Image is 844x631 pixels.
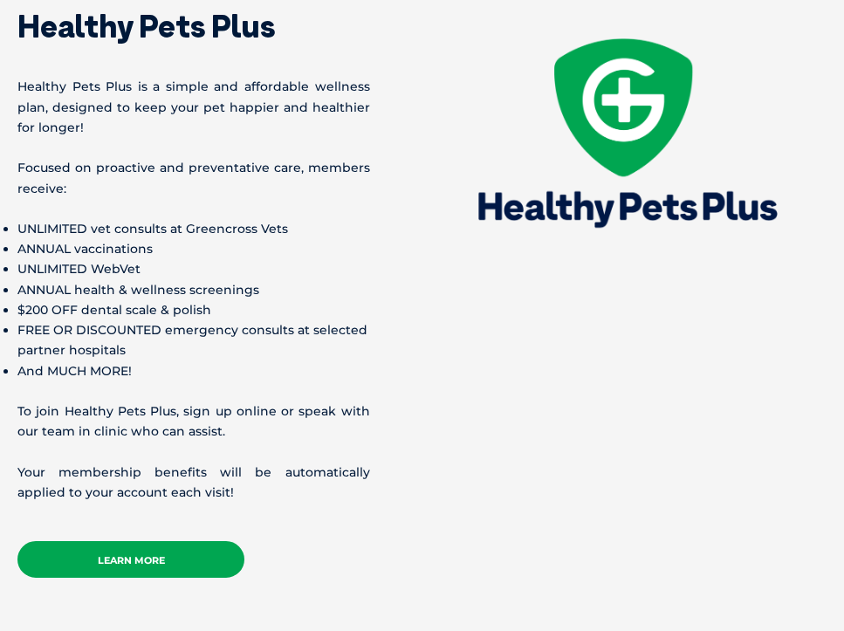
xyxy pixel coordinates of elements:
[17,77,370,138] p: Healthy Pets Plus is a simple and affordable wellness plan, designed to keep your pet happier and...
[17,320,370,360] li: FREE OR DISCOUNTED emergency consults at selected partner hospitals
[17,259,370,279] li: UNLIMITED WebVet
[17,239,370,259] li: ANNUAL vaccinations
[17,401,370,442] p: To join Healthy Pets Plus, sign up online or speak with our team in clinic who can assist.
[17,300,370,320] li: $200 OFF dental scale & polish
[17,463,370,503] p: Your membership benefits will be automatically applied to your account each visit!
[17,10,370,42] h2: Healthy Pets Plus
[17,219,370,239] li: UNLIMITED vet consults at Greencross Vets
[17,158,370,198] p: Focused on proactive and preventative care, members receive:
[17,541,244,578] a: Learn More
[17,280,370,300] li: ANNUAL health & wellness screenings
[17,361,370,381] li: And MUCH MORE!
